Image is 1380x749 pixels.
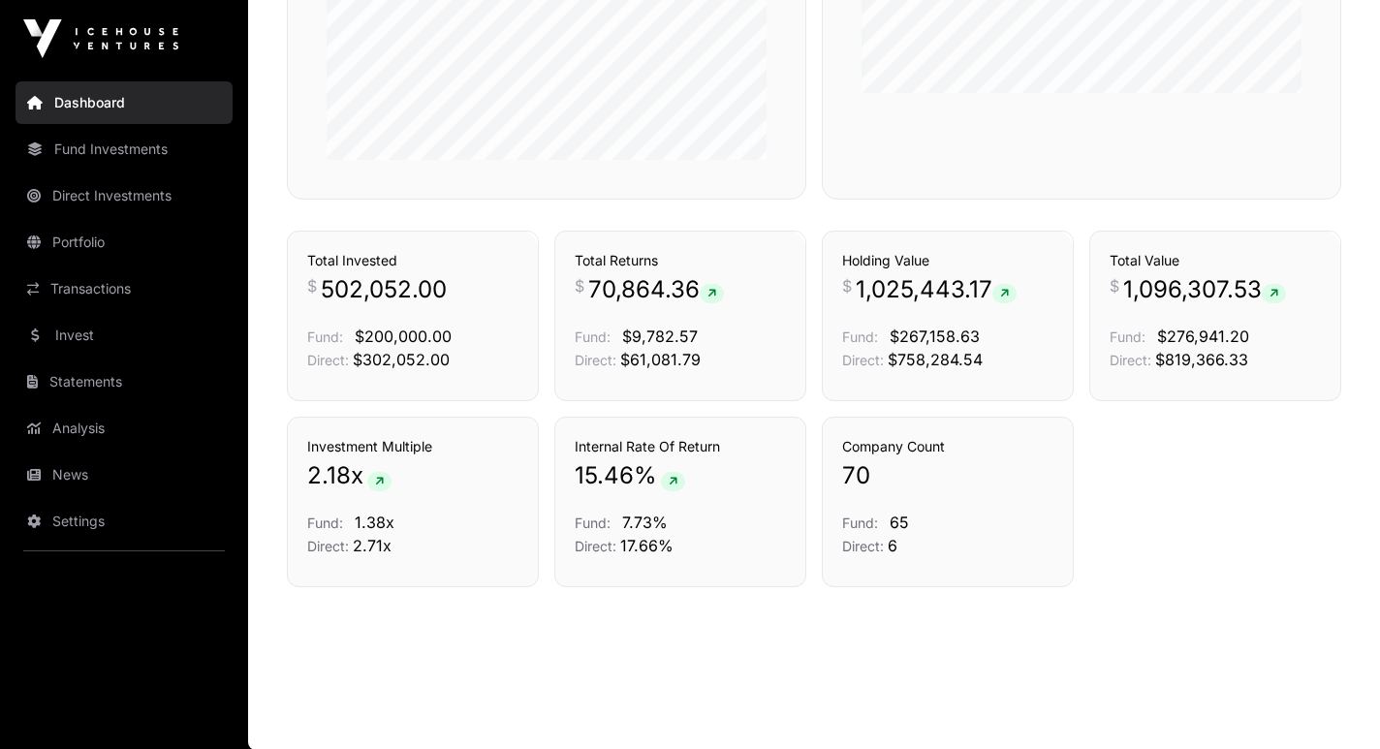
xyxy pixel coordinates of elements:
[888,350,983,369] span: $758,284.54
[16,314,233,357] a: Invest
[842,538,884,554] span: Direct:
[842,437,1053,456] h3: Company Count
[355,327,452,346] span: $200,000.00
[355,513,394,532] span: 1.38x
[1110,352,1151,368] span: Direct:
[842,515,878,531] span: Fund:
[622,327,698,346] span: $9,782.57
[307,328,343,345] span: Fund:
[16,500,233,543] a: Settings
[888,536,897,555] span: 6
[890,513,909,532] span: 65
[16,360,233,403] a: Statements
[16,267,233,310] a: Transactions
[1123,274,1286,305] span: 1,096,307.53
[575,352,616,368] span: Direct:
[842,251,1053,270] h3: Holding Value
[575,328,611,345] span: Fund:
[16,81,233,124] a: Dashboard
[321,274,447,305] span: 502,052.00
[856,274,1017,305] span: 1,025,443.17
[16,453,233,496] a: News
[620,350,701,369] span: $61,081.79
[1110,274,1119,297] span: $
[351,460,363,491] span: x
[842,460,870,491] span: 70
[16,221,233,264] a: Portfolio
[307,274,317,297] span: $
[16,174,233,217] a: Direct Investments
[1283,656,1380,749] iframe: Chat Widget
[842,328,878,345] span: Fund:
[622,513,668,532] span: 7.73%
[307,538,349,554] span: Direct:
[1110,328,1145,345] span: Fund:
[890,327,980,346] span: $267,158.63
[307,460,351,491] span: 2.18
[634,460,657,491] span: %
[23,19,178,58] img: Icehouse Ventures Logo
[575,515,611,531] span: Fund:
[307,515,343,531] span: Fund:
[620,536,674,555] span: 17.66%
[353,536,392,555] span: 2.71x
[575,251,786,270] h3: Total Returns
[16,128,233,171] a: Fund Investments
[575,460,634,491] span: 15.46
[842,352,884,368] span: Direct:
[307,352,349,368] span: Direct:
[16,407,233,450] a: Analysis
[588,274,724,305] span: 70,864.36
[307,437,518,456] h3: Investment Multiple
[575,274,584,297] span: $
[307,251,518,270] h3: Total Invested
[575,437,786,456] h3: Internal Rate Of Return
[1157,327,1249,346] span: $276,941.20
[1155,350,1248,369] span: $819,366.33
[353,350,450,369] span: $302,052.00
[575,538,616,554] span: Direct:
[842,274,852,297] span: $
[1110,251,1321,270] h3: Total Value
